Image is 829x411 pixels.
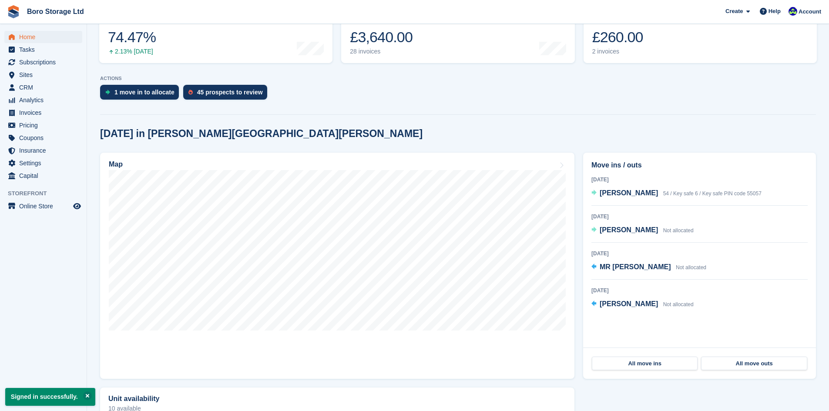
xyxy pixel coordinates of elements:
[19,43,71,56] span: Tasks
[350,28,415,46] div: £3,640.00
[19,144,71,157] span: Insurance
[5,388,95,406] p: Signed in successfully.
[4,81,82,94] a: menu
[591,250,808,257] div: [DATE]
[591,213,808,221] div: [DATE]
[4,119,82,131] a: menu
[105,90,110,95] img: move_ins_to_allocate_icon-fdf77a2bb77ea45bf5b3d319d69a93e2d87916cf1d5bf7949dd705db3b84f3ca.svg
[19,200,71,212] span: Online Store
[591,225,694,236] a: [PERSON_NAME] Not allocated
[19,170,71,182] span: Capital
[4,132,82,144] a: menu
[4,200,82,212] a: menu
[591,287,808,294] div: [DATE]
[799,7,821,16] span: Account
[350,48,415,55] div: 28 invoices
[789,7,797,16] img: Tobie Hillier
[19,81,71,94] span: CRM
[108,48,156,55] div: 2.13% [DATE]
[769,7,781,16] span: Help
[19,119,71,131] span: Pricing
[4,144,82,157] a: menu
[4,31,82,43] a: menu
[188,90,193,95] img: prospect-51fa495bee0391a8d652442698ab0144808aea92771e9ea1ae160a38d050c398.svg
[4,43,82,56] a: menu
[4,56,82,68] a: menu
[19,69,71,81] span: Sites
[19,107,71,119] span: Invoices
[341,8,574,63] a: Month-to-date sales £3,640.00 28 invoices
[584,8,817,63] a: Awaiting payment £260.00 2 invoices
[4,94,82,106] a: menu
[109,160,123,168] h2: Map
[19,56,71,68] span: Subscriptions
[600,189,658,197] span: [PERSON_NAME]
[4,170,82,182] a: menu
[4,69,82,81] a: menu
[4,107,82,119] a: menu
[99,8,332,63] a: Occupancy 74.47% 2.13% [DATE]
[592,48,652,55] div: 2 invoices
[7,5,20,18] img: stora-icon-8386f47178a22dfd0bd8f6a31ec36ba5ce8667c1dd55bd0f319d3a0aa187defe.svg
[8,189,87,198] span: Storefront
[600,300,658,307] span: [PERSON_NAME]
[19,94,71,106] span: Analytics
[108,395,159,403] h2: Unit availability
[592,28,652,46] div: £260.00
[19,132,71,144] span: Coupons
[19,157,71,169] span: Settings
[114,89,175,96] div: 1 move in to allocate
[100,85,183,104] a: 1 move in to allocate
[663,227,694,234] span: Not allocated
[591,160,808,170] h2: Move ins / outs
[197,89,263,96] div: 45 prospects to review
[663,190,762,197] span: 54 / Key safe 6 / Key safe PIN code 55057
[663,301,694,307] span: Not allocated
[591,188,762,199] a: [PERSON_NAME] 54 / Key safe 6 / Key safe PIN code 55057
[600,263,671,271] span: MR [PERSON_NAME]
[592,357,698,371] a: All move ins
[591,299,694,310] a: [PERSON_NAME] Not allocated
[591,262,706,273] a: MR [PERSON_NAME] Not allocated
[701,357,807,371] a: All move outs
[23,4,87,19] a: Boro Storage Ltd
[100,153,574,379] a: Map
[100,128,423,140] h2: [DATE] in [PERSON_NAME][GEOGRAPHIC_DATA][PERSON_NAME]
[183,85,272,104] a: 45 prospects to review
[108,28,156,46] div: 74.47%
[4,157,82,169] a: menu
[600,226,658,234] span: [PERSON_NAME]
[591,176,808,184] div: [DATE]
[72,201,82,211] a: Preview store
[725,7,743,16] span: Create
[676,264,706,271] span: Not allocated
[19,31,71,43] span: Home
[100,76,816,81] p: ACTIONS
